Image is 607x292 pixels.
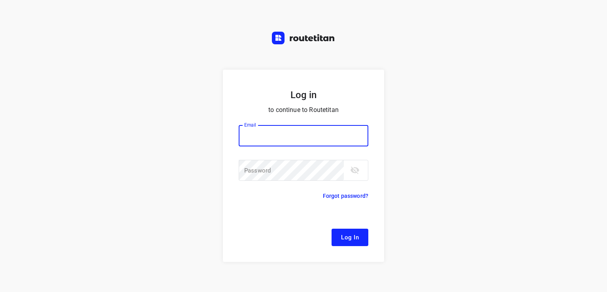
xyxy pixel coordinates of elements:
img: Routetitan [272,32,335,44]
h5: Log in [239,89,368,101]
p: Forgot password? [323,191,368,201]
button: toggle password visibility [347,162,363,178]
span: Log In [341,232,359,243]
p: to continue to Routetitan [239,104,368,116]
button: Log In [332,229,368,246]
